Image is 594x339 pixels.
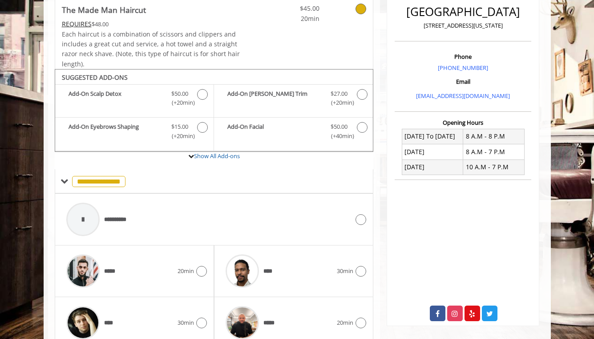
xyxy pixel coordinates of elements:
[69,122,162,141] b: Add-On Eyebrows Shaping
[55,69,374,152] div: The Made Man Haircut Add-onS
[326,98,352,107] span: (+20min )
[218,89,368,110] label: Add-On Beard Trim
[218,122,368,143] label: Add-On Facial
[62,73,128,82] b: SUGGESTED ADD-ONS
[178,266,194,276] span: 20min
[227,89,322,108] b: Add-On [PERSON_NAME] Trim
[62,30,240,68] span: Each haircut is a combination of scissors and clippers and includes a great cut and service, a ho...
[171,122,188,131] span: $15.00
[402,144,463,159] td: [DATE]
[166,98,193,107] span: (+20min )
[62,4,146,16] b: The Made Man Haircut
[395,119,531,126] h3: Opening Hours
[402,159,463,175] td: [DATE]
[463,144,525,159] td: 8 A.M - 7 P.M
[326,131,352,141] span: (+40min )
[331,89,348,98] span: $27.00
[227,122,322,141] b: Add-On Facial
[60,89,209,110] label: Add-On Scalp Detox
[402,129,463,144] td: [DATE] To [DATE]
[397,78,529,85] h3: Email
[267,4,319,13] span: $45.00
[337,266,353,276] span: 30min
[62,19,241,29] div: $48.00
[397,21,529,30] p: [STREET_ADDRESS][US_STATE]
[416,92,510,100] a: [EMAIL_ADDRESS][DOMAIN_NAME]
[397,53,529,60] h3: Phone
[60,122,209,143] label: Add-On Eyebrows Shaping
[337,318,353,327] span: 20min
[267,14,319,24] span: 20min
[331,122,348,131] span: $50.00
[166,131,193,141] span: (+20min )
[463,129,525,144] td: 8 A.M - 8 P.M
[397,5,529,18] h2: [GEOGRAPHIC_DATA]
[171,89,188,98] span: $50.00
[69,89,162,108] b: Add-On Scalp Detox
[463,159,525,175] td: 10 A.M - 7 P.M
[438,64,488,72] a: [PHONE_NUMBER]
[178,318,194,327] span: 30min
[194,152,240,160] a: Show All Add-ons
[62,20,92,28] span: This service needs some Advance to be paid before we block your appointment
